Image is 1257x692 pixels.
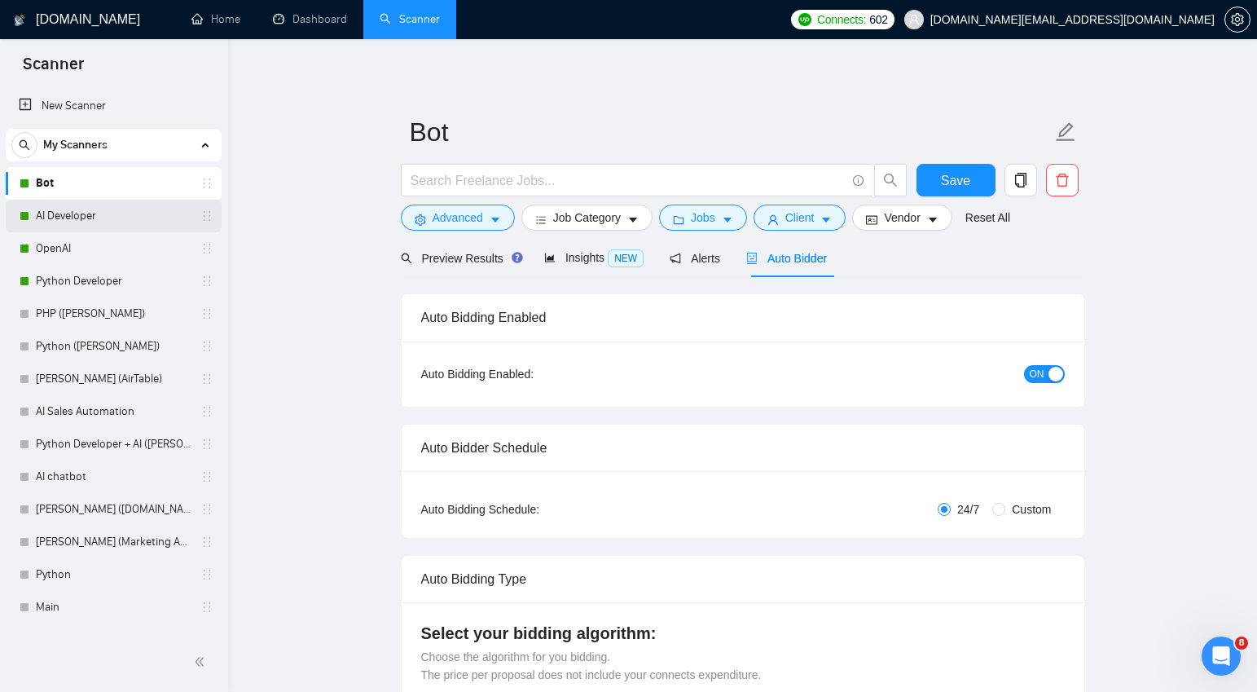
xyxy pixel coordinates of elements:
button: userClientcaret-down [754,205,846,231]
a: homeHome [191,12,240,26]
span: robot [746,253,758,264]
button: folderJobscaret-down [659,205,747,231]
a: [PERSON_NAME] ([DOMAIN_NAME] - Zapier - Jotform) [36,493,191,526]
h4: Select your bidding algorithm: [421,622,1065,645]
a: Bot [36,167,191,200]
a: Python ([PERSON_NAME]) [36,330,191,363]
div: Tooltip anchor [510,250,525,265]
button: setting [1224,7,1250,33]
a: Main [36,591,191,624]
span: holder [200,242,213,255]
button: search [11,132,37,158]
span: caret-down [490,214,501,226]
span: Scanner [10,52,97,86]
span: holder [200,438,213,451]
div: Auto Bidding Enabled [421,294,1065,341]
span: Client [785,209,815,227]
input: Search Freelance Jobs... [411,170,846,191]
span: My Scanners [43,129,108,161]
button: settingAdvancedcaret-down [401,205,515,231]
a: setting [1224,13,1250,26]
span: bars [535,214,547,226]
span: 24/7 [951,500,986,518]
span: caret-down [627,214,639,226]
span: idcard [866,214,877,226]
span: caret-down [927,214,938,226]
div: Auto Bidding Type [421,556,1065,602]
span: Auto Bidder [746,252,827,265]
span: caret-down [722,214,733,226]
span: notification [670,253,681,264]
span: copy [1005,173,1036,187]
span: Job Category [553,209,621,227]
button: barsJob Categorycaret-down [521,205,653,231]
a: [PERSON_NAME] (Marketing Automation) [36,526,191,558]
span: area-chart [544,252,556,263]
span: holder [200,340,213,353]
img: upwork-logo.png [798,13,811,26]
span: Vendor [884,209,920,227]
a: Python [36,558,191,591]
span: delete [1047,173,1078,187]
button: Save [916,164,995,196]
a: AI Developer [36,200,191,232]
span: NEW [608,249,644,267]
button: copy [1004,164,1037,196]
a: dashboardDashboard [273,12,347,26]
span: holder [200,470,213,483]
span: edit [1055,121,1076,143]
span: 8 [1235,637,1248,650]
span: double-left [194,654,210,670]
span: Insights [544,251,644,264]
span: holder [200,275,213,288]
span: Connects: [817,11,866,29]
a: OpenAI [36,232,191,265]
a: AI Sales Automation [36,395,191,428]
span: holder [200,307,213,320]
span: Alerts [670,252,720,265]
button: idcardVendorcaret-down [852,205,952,231]
a: searchScanner [380,12,440,26]
span: 602 [869,11,887,29]
div: Auto Bidder Schedule [421,425,1065,471]
a: Python Developer + AI ([PERSON_NAME]) [36,428,191,461]
span: user [908,14,920,25]
span: Choose the algorithm for you bidding. The price per proposal does not include your connects expen... [421,650,762,681]
a: AI chatbot [36,461,191,493]
button: delete [1046,164,1079,196]
a: AI Різне [36,624,191,656]
button: search [874,164,907,196]
span: Preview Results [401,252,518,265]
span: Jobs [691,209,715,227]
span: holder [200,503,213,516]
span: holder [200,568,213,581]
a: PHP ([PERSON_NAME]) [36,298,191,330]
span: folder [673,214,684,226]
li: New Scanner [6,90,222,122]
a: [PERSON_NAME] (AirTable) [36,363,191,395]
span: holder [200,601,213,614]
div: Auto Bidding Enabled: [421,365,635,383]
span: Custom [1005,500,1057,518]
span: holder [200,536,213,549]
a: Reset All [965,209,1010,227]
span: search [12,139,37,151]
span: Save [941,170,970,191]
div: Auto Bidding Schedule: [421,500,635,518]
span: caret-down [820,214,832,226]
a: Python Developer [36,265,191,298]
span: holder [200,177,213,190]
input: Scanner name... [410,112,1052,152]
span: holder [200,209,213,223]
span: setting [1225,13,1250,26]
span: ON [1030,365,1044,383]
span: Advanced [433,209,483,227]
span: user [767,214,779,226]
span: holder [200,405,213,418]
span: search [875,173,906,187]
img: logo [14,7,25,33]
span: setting [415,214,426,226]
span: search [401,253,412,264]
span: info-circle [853,175,864,186]
span: holder [200,372,213,386]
